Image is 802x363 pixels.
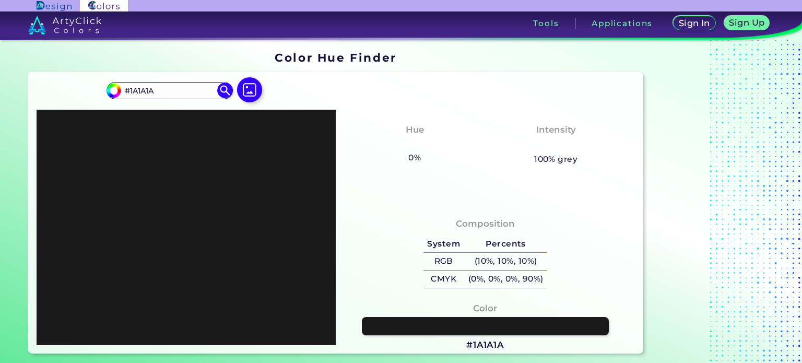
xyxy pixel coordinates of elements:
[423,253,464,270] h5: RGB
[533,19,559,27] h3: Tools
[464,271,547,288] h5: (0%, 0%, 0%, 90%)
[37,1,72,11] img: ArtyClick Design logo
[423,236,464,253] h5: System
[275,50,396,65] h1: Color Hue Finder
[592,19,653,27] h3: Applications
[731,19,763,27] h5: Sign Up
[406,122,424,137] h4: Hue
[675,17,714,30] a: Sign In
[456,216,515,231] h4: Composition
[726,17,768,30] a: Sign Up
[538,139,573,151] h3: None
[536,122,576,137] h4: Intensity
[237,77,262,102] img: icon picture
[464,253,547,270] h5: (10%, 10%, 10%)
[404,151,424,165] h5: 0%
[121,84,218,98] input: type color..
[680,19,709,27] h5: Sign In
[464,236,547,253] h5: Percents
[423,271,464,288] h5: CMYK
[397,139,432,151] h3: None
[466,339,504,352] h3: #1A1A1A
[534,153,577,166] h5: 100% grey
[473,301,497,316] h4: Color
[217,83,233,98] img: icon search
[28,16,102,34] img: logo_artyclick_colors_white.svg
[647,48,778,358] iframe: Advertisement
